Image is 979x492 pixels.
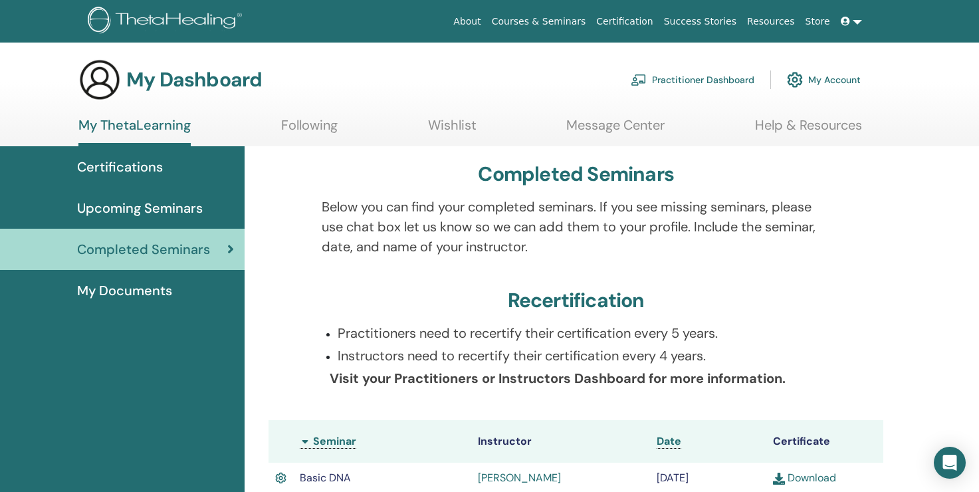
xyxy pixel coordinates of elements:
[275,470,286,486] img: Active Certificate
[508,289,645,312] h3: Recertification
[591,9,658,34] a: Certification
[487,9,592,34] a: Courses & Seminars
[659,9,742,34] a: Success Stories
[773,473,785,485] img: download.svg
[787,65,861,94] a: My Account
[338,323,831,343] p: Practitioners need to recertify their certification every 5 years.
[77,198,203,218] span: Upcoming Seminars
[322,197,831,257] p: Below you can find your completed seminars. If you see missing seminars, please use chat box let ...
[471,420,649,463] th: Instructor
[77,239,210,259] span: Completed Seminars
[934,447,966,479] div: Open Intercom Messenger
[338,346,831,366] p: Instructors need to recertify their certification every 4 years.
[77,281,172,301] span: My Documents
[478,471,561,485] a: [PERSON_NAME]
[657,434,681,448] span: Date
[631,74,647,86] img: chalkboard-teacher.svg
[773,471,836,485] a: Download
[478,162,674,186] h3: Completed Seminars
[800,9,835,34] a: Store
[330,370,786,387] b: Visit your Practitioners or Instructors Dashboard for more information.
[281,117,338,143] a: Following
[657,434,681,449] a: Date
[77,157,163,177] span: Certifications
[742,9,800,34] a: Resources
[126,68,262,92] h3: My Dashboard
[78,59,121,101] img: generic-user-icon.jpg
[631,65,754,94] a: Practitioner Dashboard
[88,7,247,37] img: logo.png
[755,117,862,143] a: Help & Resources
[428,117,477,143] a: Wishlist
[300,471,351,485] span: Basic DNA
[766,420,883,463] th: Certificate
[448,9,486,34] a: About
[787,68,803,91] img: cog.svg
[566,117,665,143] a: Message Center
[78,117,191,146] a: My ThetaLearning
